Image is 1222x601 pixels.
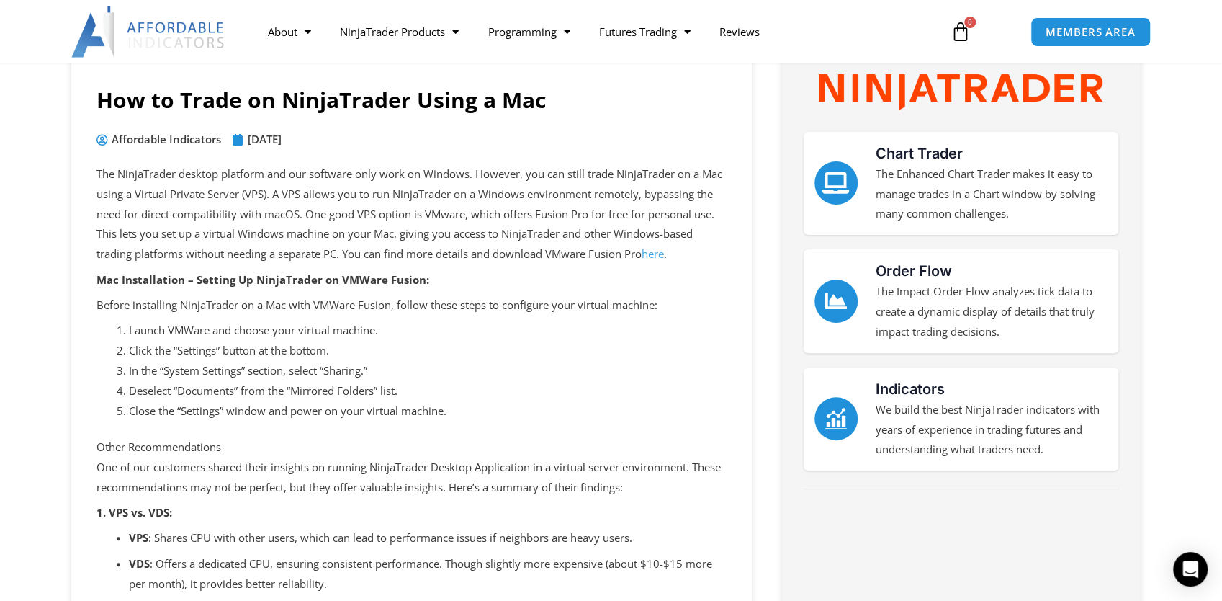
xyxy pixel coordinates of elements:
p: The NinjaTrader desktop platform and our software only work on Windows. However, you can still tr... [96,164,727,264]
li: Click the “Settings” button at the bottom. [129,341,727,361]
li: Deselect “Documents” from the “Mirrored Folders” list. [129,381,727,401]
li: Launch VMWare and choose your virtual machine. [129,321,727,341]
time: [DATE] [248,132,282,146]
span: 0 [964,17,976,28]
a: Order Flow [876,262,952,280]
h1: How to Trade on NinjaTrader Using a Mac [96,85,727,115]
a: 0 [929,11,992,53]
div: Open Intercom Messenger [1173,552,1208,587]
li: Close the “Settings” window and power on your virtual machine. [129,401,727,422]
a: Reviews [704,15,773,48]
a: About [253,15,325,48]
p: One of our customers shared their insights on running NinjaTrader Desktop Application in a virtua... [96,458,727,498]
a: Chart Trader [876,145,963,162]
a: Chart Trader [814,161,858,205]
nav: Menu [253,15,933,48]
a: Order Flow [814,280,858,323]
a: here [642,246,664,261]
span: Affordable Indicators [108,130,221,150]
b: 1. VPS vs. VDS: [96,505,172,520]
p: Before installing NinjaTrader on a Mac with VMWare Fusion, follow these steps to configure your v... [96,295,727,316]
p: : Shares CPU with other users, which can lead to performance issues if neighbors are heavy users. [129,528,727,548]
p: The Impact Order Flow analyzes tick data to create a dynamic display of details that truly impact... [876,282,1108,342]
p: The Enhanced Chart Trader makes it easy to manage trades in a Chart window by solving many common... [876,164,1108,225]
a: Indicators [876,380,945,398]
b: VPS [129,530,148,545]
a: Programming [473,15,584,48]
b: VDS [129,556,150,571]
a: Indicators [814,397,858,440]
p: We build the best NinjaTrader indicators with years of experience in trading futures and understa... [876,400,1108,460]
a: Futures Trading [584,15,704,48]
a: NinjaTrader Products [325,15,473,48]
strong: Mac Installation – Setting Up NinjaTrader on VMWare Fusion: [96,272,429,287]
div: Other Recommendations [96,437,727,458]
img: NinjaTrader Wordmark color RGB | Affordable Indicators – NinjaTrader [819,74,1102,110]
span: MEMBERS AREA [1046,27,1136,37]
li: In the “System Settings” section, select “Sharing.” [129,361,727,381]
a: MEMBERS AREA [1030,17,1151,47]
p: : Offers a dedicated CPU, ensuring consistent performance. Though slightly more expensive (about ... [129,554,727,595]
img: LogoAI | Affordable Indicators – NinjaTrader [71,6,226,58]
